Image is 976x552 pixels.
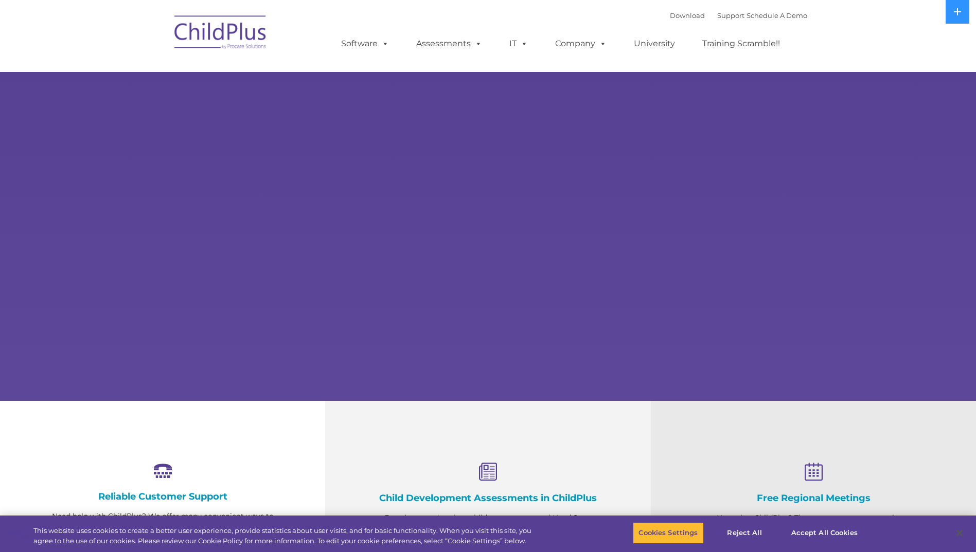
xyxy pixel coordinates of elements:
[633,522,703,544] button: Cookies Settings
[713,522,777,544] button: Reject All
[702,492,925,504] h4: Free Regional Meetings
[747,11,807,20] a: Schedule A Demo
[545,33,617,54] a: Company
[948,522,971,544] button: Close
[786,522,863,544] button: Accept All Cookies
[702,511,925,550] p: Not using ChildPlus? These are a great opportunity to network and learn from ChildPlus users. Fin...
[33,526,537,546] div: This website uses cookies to create a better user experience, provide statistics about user visit...
[717,11,744,20] a: Support
[692,33,790,54] a: Training Scramble!!
[670,11,705,20] a: Download
[51,510,274,548] p: Need help with ChildPlus? We offer many convenient ways to contact our amazing Customer Support r...
[499,33,538,54] a: IT
[169,8,272,60] img: ChildPlus by Procare Solutions
[377,492,599,504] h4: Child Development Assessments in ChildPlus
[406,33,492,54] a: Assessments
[624,33,685,54] a: University
[51,491,274,502] h4: Reliable Customer Support
[670,11,807,20] font: |
[331,33,399,54] a: Software
[377,511,599,550] p: Experience and analyze child assessments and Head Start data management in one system with zero c...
